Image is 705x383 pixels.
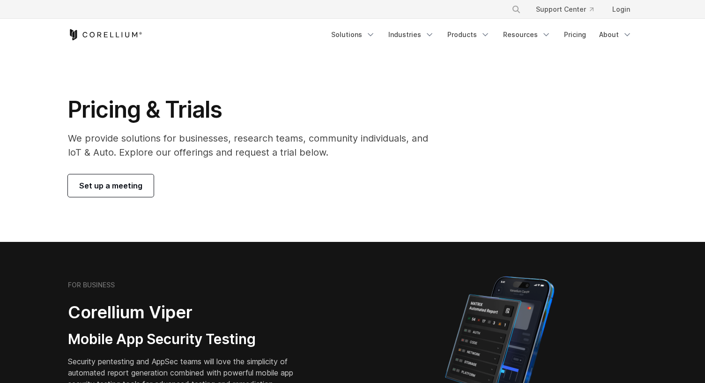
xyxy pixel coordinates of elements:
a: Resources [497,26,557,43]
div: Navigation Menu [500,1,638,18]
a: Login [605,1,638,18]
div: Navigation Menu [326,26,638,43]
span: Set up a meeting [79,180,142,191]
a: Corellium Home [68,29,142,40]
button: Search [508,1,525,18]
a: Set up a meeting [68,174,154,197]
h1: Pricing & Trials [68,96,441,124]
a: Industries [383,26,440,43]
a: Solutions [326,26,381,43]
p: We provide solutions for businesses, research teams, community individuals, and IoT & Auto. Explo... [68,131,441,159]
h2: Corellium Viper [68,302,308,323]
a: Pricing [558,26,592,43]
a: About [594,26,638,43]
a: Support Center [528,1,601,18]
h6: FOR BUSINESS [68,281,115,289]
a: Products [442,26,496,43]
h3: Mobile App Security Testing [68,330,308,348]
